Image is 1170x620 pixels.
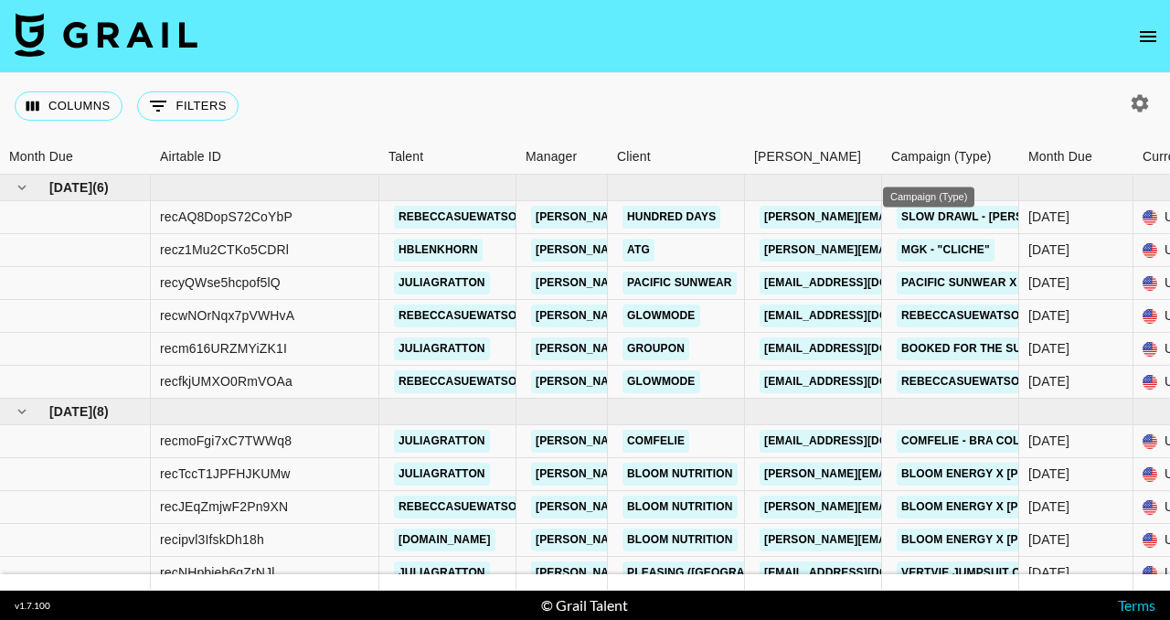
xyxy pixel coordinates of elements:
[897,430,1098,453] a: Comfelie - Bra Collaboration
[622,430,689,453] a: Comfelie
[394,529,495,551] a: [DOMAIN_NAME]
[754,139,861,175] div: [PERSON_NAME]
[897,239,994,262] a: MGK - "Cliche"
[394,272,490,294] a: juliagratton
[1028,273,1069,292] div: Jun '25
[531,561,923,584] a: [PERSON_NAME][EMAIL_ADDRESS][PERSON_NAME][DOMAIN_NAME]
[531,239,923,262] a: [PERSON_NAME][EMAIL_ADDRESS][PERSON_NAME][DOMAIN_NAME]
[160,530,264,549] div: recipvl3IfskDh18h
[531,496,923,518] a: [PERSON_NAME][EMAIL_ADDRESS][PERSON_NAME][DOMAIN_NAME]
[9,175,35,200] button: hide children
[15,600,50,612] div: v 1.7.100
[531,529,923,551] a: [PERSON_NAME][EMAIL_ADDRESS][PERSON_NAME][DOMAIN_NAME]
[531,370,923,393] a: [PERSON_NAME][EMAIL_ADDRESS][PERSON_NAME][DOMAIN_NAME]
[394,561,490,584] a: juliagratton
[151,139,379,175] div: Airtable ID
[160,497,288,516] div: recJEqZmjwF2Pn9XN
[15,91,122,121] button: Select columns
[1028,530,1069,549] div: Jul '25
[897,529,1167,551] a: Bloom Energy X [PERSON_NAME] (2 Videos)
[622,370,700,393] a: GLOWMODE
[760,337,964,360] a: [EMAIL_ADDRESS][DOMAIN_NAME]
[1028,497,1069,516] div: Jul '25
[760,239,1058,262] a: [PERSON_NAME][EMAIL_ADDRESS][DOMAIN_NAME]
[897,463,1167,486] a: Bloom Energy X [PERSON_NAME] (2 Videos)
[9,399,35,424] button: hide children
[1028,563,1069,582] div: Jul '25
[394,239,483,262] a: hblenkhorn
[1130,18,1166,55] button: open drawer
[531,337,923,360] a: [PERSON_NAME][EMAIL_ADDRESS][PERSON_NAME][DOMAIN_NAME]
[760,496,1058,518] a: [PERSON_NAME][EMAIL_ADDRESS][DOMAIN_NAME]
[622,305,700,327] a: GLOWMODE
[760,561,964,584] a: [EMAIL_ADDRESS][DOMAIN_NAME]
[882,139,1019,175] div: Campaign (Type)
[531,305,923,327] a: [PERSON_NAME][EMAIL_ADDRESS][PERSON_NAME][DOMAIN_NAME]
[160,339,287,358] div: recm616URZMYiZK1I
[92,402,109,421] span: ( 8 )
[531,206,923,229] a: [PERSON_NAME][EMAIL_ADDRESS][PERSON_NAME][DOMAIN_NAME]
[760,463,1058,486] a: [PERSON_NAME][EMAIL_ADDRESS][DOMAIN_NAME]
[9,139,73,175] div: Month Due
[760,370,964,393] a: [EMAIL_ADDRESS][DOMAIN_NAME]
[160,432,292,450] div: recmoFgi7xC7TWWq8
[897,561,1077,584] a: VertVie Jumpsuit Campaign
[516,139,608,175] div: Manager
[394,370,529,393] a: rebeccasuewatson
[760,206,1058,229] a: [PERSON_NAME][EMAIL_ADDRESS][DOMAIN_NAME]
[388,139,423,175] div: Talent
[1019,139,1133,175] div: Month Due
[160,208,292,226] div: recAQ8DopS72CoYbP
[394,496,529,518] a: rebeccasuewatson
[160,372,292,390] div: recfkjUMXO0RmVOAa
[622,463,738,486] a: Bloom Nutrition
[1028,306,1069,325] div: Jun '25
[531,272,923,294] a: [PERSON_NAME][EMAIL_ADDRESS][PERSON_NAME][DOMAIN_NAME]
[1028,241,1069,259] div: Jun '25
[760,272,964,294] a: [EMAIL_ADDRESS][DOMAIN_NAME]
[608,139,745,175] div: Client
[531,430,923,453] a: [PERSON_NAME][EMAIL_ADDRESS][PERSON_NAME][DOMAIN_NAME]
[160,563,274,582] div: recNHpbieb6qZrNJl
[897,337,1128,360] a: Booked For The Summer - GroupOn
[622,496,738,518] a: Bloom Nutrition
[160,241,289,259] div: recz1Mu2CTKo5CDRl
[137,91,239,121] button: Show filters
[92,178,109,197] span: ( 6 )
[394,337,490,360] a: juliagratton
[760,305,964,327] a: [EMAIL_ADDRESS][DOMAIN_NAME]
[394,206,529,229] a: rebeccasuewatson
[394,305,529,327] a: rebeccasuewatson
[15,13,197,57] img: Grail Talent
[622,561,1028,584] a: Pleasing ([GEOGRAPHIC_DATA]) International Trade Co., Limited
[160,139,221,175] div: Airtable ID
[883,187,974,208] div: Campaign (Type)
[617,139,651,175] div: Client
[160,306,294,325] div: recwNOrNqx7pVWHvA
[897,272,1118,294] a: Pacific Sunwear x [PERSON_NAME]
[160,465,291,483] div: recTccT1JPFHJKUMw
[1028,432,1069,450] div: Jul '25
[897,206,1087,229] a: Slow Drawl - [PERSON_NAME]
[622,239,654,262] a: ATG
[760,430,964,453] a: [EMAIL_ADDRESS][DOMAIN_NAME]
[49,178,92,197] span: [DATE]
[160,273,281,292] div: recyQWse5hcpof5lQ
[897,496,1105,518] a: Bloom Energy X [PERSON_NAME]
[531,463,923,486] a: [PERSON_NAME][EMAIL_ADDRESS][PERSON_NAME][DOMAIN_NAME]
[541,596,628,615] div: © Grail Talent
[622,529,738,551] a: Bloom Nutrition
[745,139,882,175] div: Booker
[49,402,92,421] span: [DATE]
[622,272,737,294] a: Pacific Sunwear
[379,139,516,175] div: Talent
[526,139,577,175] div: Manager
[1028,339,1069,358] div: Jun '25
[622,337,689,360] a: GroupOn
[1118,596,1155,614] a: Terms
[760,529,1058,551] a: [PERSON_NAME][EMAIL_ADDRESS][DOMAIN_NAME]
[394,430,490,453] a: juliagratton
[1028,139,1092,175] div: Month Due
[1028,372,1069,390] div: Jun '25
[1028,465,1069,483] div: Jul '25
